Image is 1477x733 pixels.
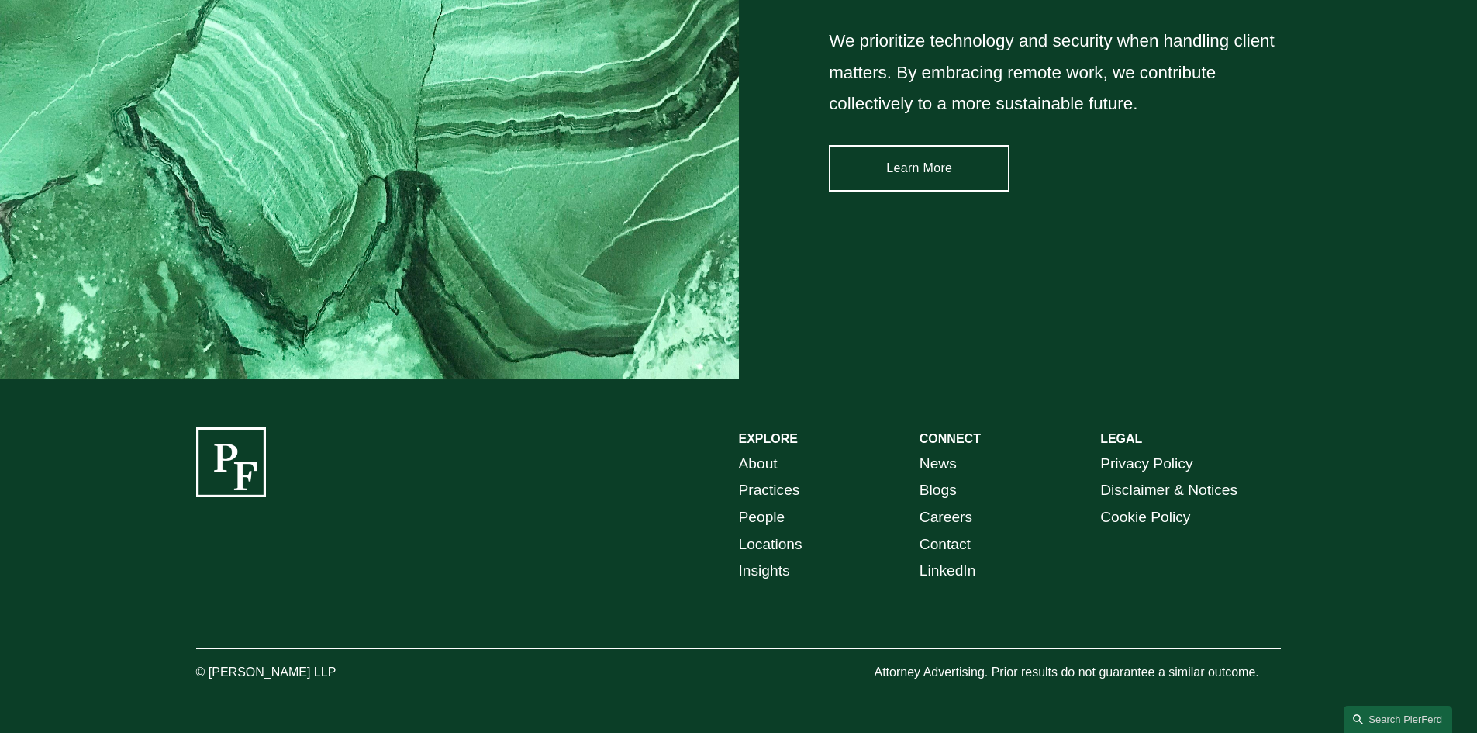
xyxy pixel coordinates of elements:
p: Attorney Advertising. Prior results do not guarantee a similar outcome. [874,662,1281,684]
a: Practices [739,477,800,504]
a: Careers [920,504,972,531]
a: Insights [739,558,790,585]
a: Contact [920,531,971,558]
a: Disclaimer & Notices [1100,477,1237,504]
a: Cookie Policy [1100,504,1190,531]
p: We prioritize technology and security when handling client matters. By embracing remote work, we ... [829,26,1281,119]
a: Learn More [829,145,1009,192]
strong: LEGAL [1100,432,1142,445]
a: Blogs [920,477,957,504]
a: Search this site [1344,706,1452,733]
a: News [920,451,957,478]
a: Privacy Policy [1100,451,1192,478]
strong: EXPLORE [739,432,798,445]
strong: CONNECT [920,432,981,445]
a: LinkedIn [920,558,976,585]
a: People [739,504,785,531]
a: About [739,451,778,478]
p: © [PERSON_NAME] LLP [196,662,423,684]
a: Locations [739,531,802,558]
